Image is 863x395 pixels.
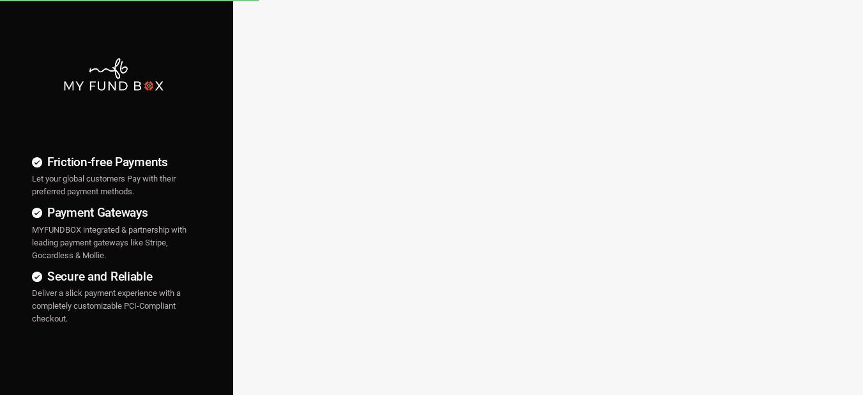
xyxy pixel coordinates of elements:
[32,153,195,171] h4: Friction-free Payments
[63,57,165,92] img: mfbwhite.png
[32,225,187,260] span: MYFUNDBOX integrated & partnership with leading payment gateways like Stripe, Gocardless & Mollie.
[32,203,195,222] h4: Payment Gateways
[32,174,176,196] span: Let your global customers Pay with their preferred payment methods.
[32,288,181,323] span: Deliver a slick payment experience with a completely customizable PCI-Compliant checkout.
[32,267,195,286] h4: Secure and Reliable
